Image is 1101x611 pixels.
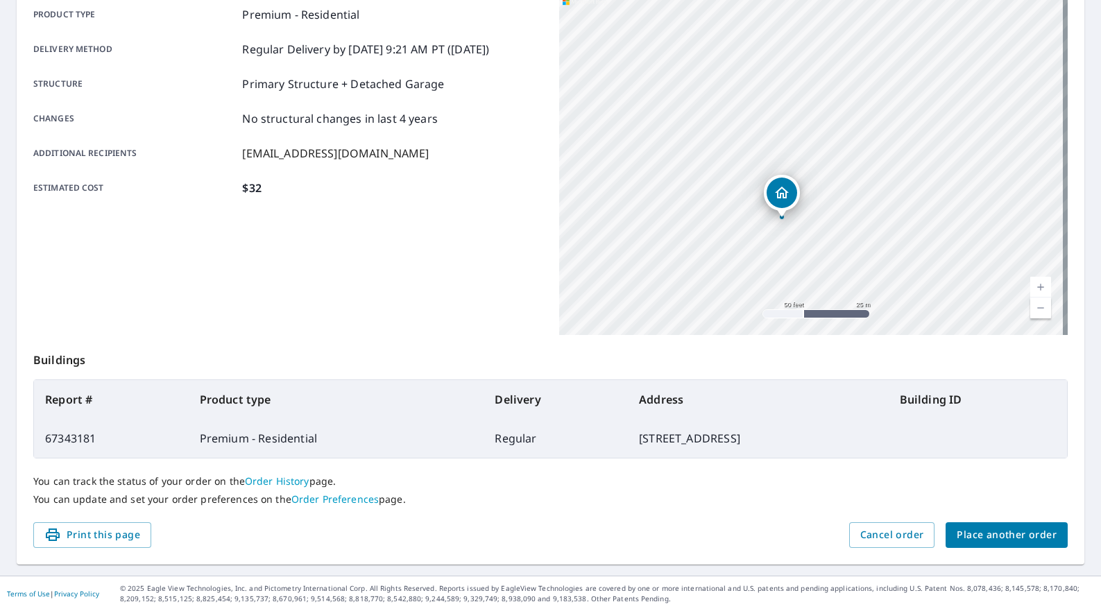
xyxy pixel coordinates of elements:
[946,522,1068,548] button: Place another order
[33,41,237,58] p: Delivery method
[1030,298,1051,318] a: Current Level 19, Zoom Out
[242,180,261,196] p: $32
[33,493,1068,506] p: You can update and set your order preferences on the page.
[33,475,1068,488] p: You can track the status of your order on the page.
[245,474,309,488] a: Order History
[33,522,151,548] button: Print this page
[54,589,99,599] a: Privacy Policy
[242,110,438,127] p: No structural changes in last 4 years
[7,589,50,599] a: Terms of Use
[33,335,1068,379] p: Buildings
[44,526,140,544] span: Print this page
[764,175,800,218] div: Dropped pin, building 1, Residential property, 4523 Chase Oaks Dr Sarasota, FL 34241
[242,6,359,23] p: Premium - Residential
[33,6,237,23] p: Product type
[484,419,628,458] td: Regular
[242,41,489,58] p: Regular Delivery by [DATE] 9:21 AM PT ([DATE])
[484,380,628,419] th: Delivery
[189,419,484,458] td: Premium - Residential
[1030,277,1051,298] a: Current Level 19, Zoom In
[33,110,237,127] p: Changes
[291,492,379,506] a: Order Preferences
[849,522,935,548] button: Cancel order
[7,590,99,598] p: |
[33,145,237,162] p: Additional recipients
[889,380,1067,419] th: Building ID
[242,145,429,162] p: [EMAIL_ADDRESS][DOMAIN_NAME]
[33,180,237,196] p: Estimated cost
[860,526,924,544] span: Cancel order
[120,583,1094,604] p: © 2025 Eagle View Technologies, Inc. and Pictometry International Corp. All Rights Reserved. Repo...
[33,76,237,92] p: Structure
[34,419,189,458] td: 67343181
[189,380,484,419] th: Product type
[628,419,888,458] td: [STREET_ADDRESS]
[957,526,1057,544] span: Place another order
[628,380,888,419] th: Address
[242,76,444,92] p: Primary Structure + Detached Garage
[34,380,189,419] th: Report #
